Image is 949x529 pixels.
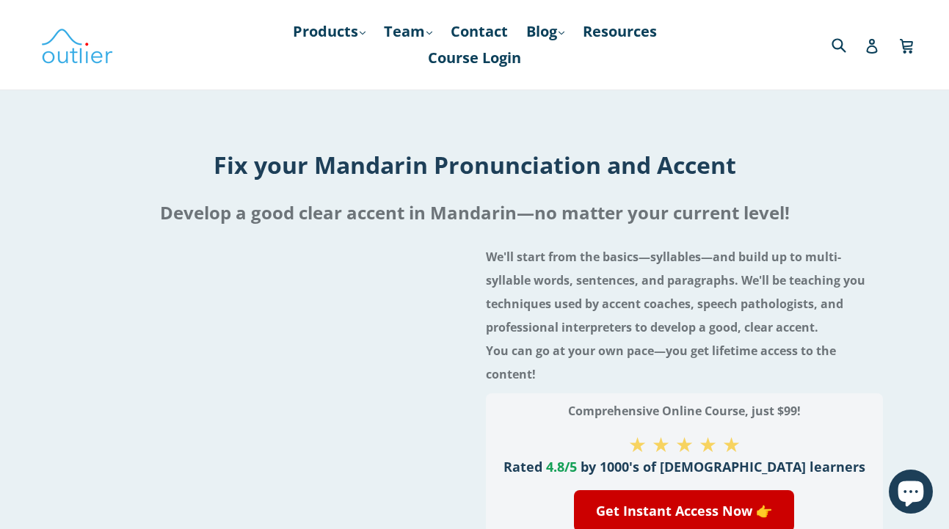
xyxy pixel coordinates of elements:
iframe: Embedded Youtube Video [67,258,464,481]
a: Products [286,18,373,45]
span: by 1000's of [DEMOGRAPHIC_DATA] learners [581,458,865,475]
a: Team [377,18,440,45]
a: Blog [519,18,572,45]
h1: Fix your Mandarin Pronunciation and Accent [51,149,899,180]
input: Search [828,29,868,59]
span: ★ ★ ★ ★ ★ [628,430,741,458]
inbox-online-store-chat: Shopify online store chat [884,470,937,517]
img: Outlier Linguistics [40,23,114,66]
span: 4.8/5 [546,458,577,475]
span: Rated [503,458,542,475]
a: Contact [443,18,515,45]
h4: We'll start from the basics—syllables—and build up to multi-syllable words, sentences, and paragr... [486,245,883,386]
h3: Comprehensive Online Course, just $99! [501,399,867,423]
h2: Develop a good clear accent in Mandarin—no matter your current level! [51,195,899,230]
a: Course Login [421,45,528,71]
a: Resources [575,18,664,45]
